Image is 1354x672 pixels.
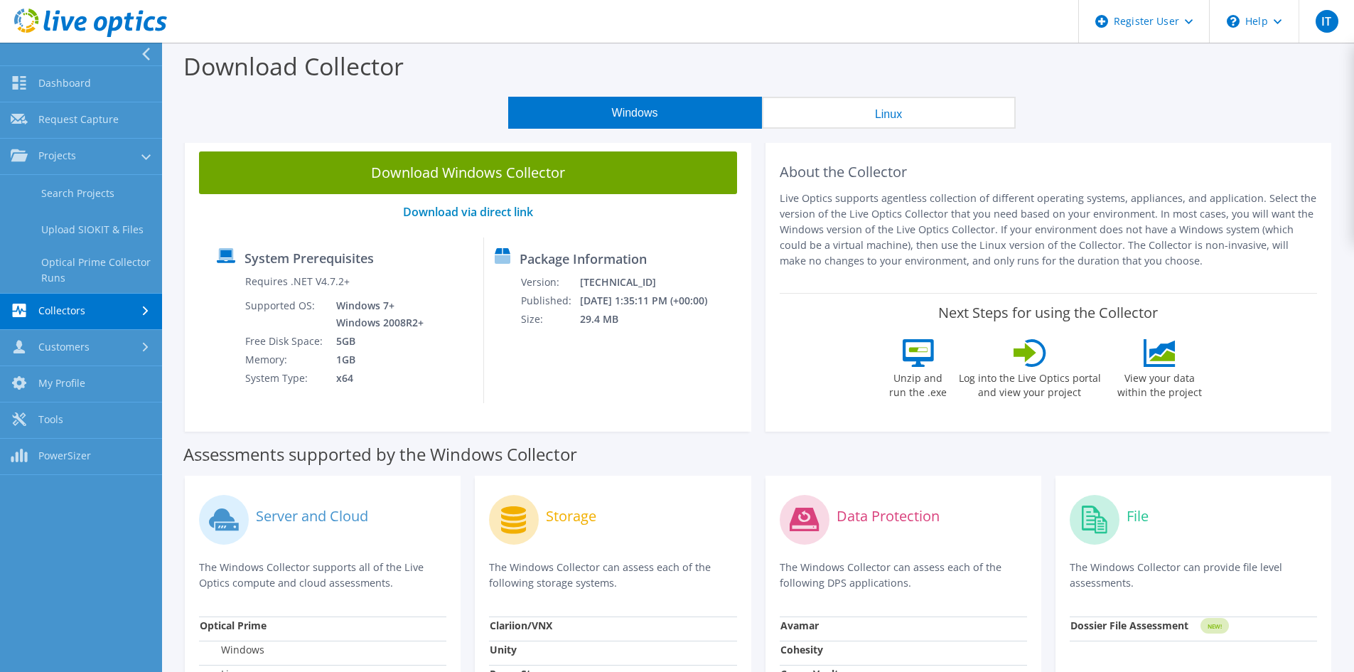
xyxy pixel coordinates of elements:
td: Size: [520,310,579,329]
strong: Optical Prime [200,619,267,632]
button: Windows [508,97,762,129]
label: Next Steps for using the Collector [938,304,1158,321]
td: Supported OS: [245,297,326,332]
a: Download via direct link [403,204,533,220]
label: Windows [200,643,264,657]
td: 5GB [326,332,426,351]
td: Memory: [245,351,326,369]
label: Data Protection [837,509,940,523]
label: Assessments supported by the Windows Collector [183,447,577,462]
label: Download Collector [183,50,404,82]
span: IT [1316,10,1338,33]
td: Version: [520,273,579,292]
p: The Windows Collector can provide file level assessments. [1070,560,1317,591]
a: Download Windows Collector [199,151,737,194]
strong: Avamar [780,619,819,632]
td: 29.4 MB [579,310,726,329]
label: System Prerequisites [245,251,374,265]
td: [DATE] 1:35:11 PM (+00:00) [579,292,726,310]
td: 1GB [326,351,426,369]
td: System Type: [245,369,326,388]
p: The Windows Collector can assess each of the following DPS applications. [780,560,1027,591]
td: x64 [326,369,426,388]
button: Linux [762,97,1016,129]
label: Server and Cloud [256,509,368,523]
p: Live Optics supports agentless collection of different operating systems, appliances, and applica... [780,191,1318,269]
td: Published: [520,292,579,310]
td: [TECHNICAL_ID] [579,273,726,292]
td: Windows 7+ Windows 2008R2+ [326,297,426,332]
label: Requires .NET V4.7.2+ [245,274,350,289]
strong: Clariion/VNX [490,619,552,632]
label: Package Information [520,252,647,266]
label: Storage [546,509,596,523]
strong: Cohesity [780,643,823,656]
tspan: NEW! [1207,622,1221,630]
svg: \n [1227,15,1240,28]
td: Free Disk Space: [245,332,326,351]
h2: About the Collector [780,164,1318,181]
label: Unzip and run the .exe [886,367,951,400]
strong: Dossier File Assessment [1070,619,1188,632]
label: View your data within the project [1109,367,1211,400]
p: The Windows Collector supports all of the Live Optics compute and cloud assessments. [199,560,446,591]
label: Log into the Live Optics portal and view your project [958,367,1102,400]
label: File [1127,509,1149,523]
p: The Windows Collector can assess each of the following storage systems. [489,560,736,591]
strong: Unity [490,643,517,656]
